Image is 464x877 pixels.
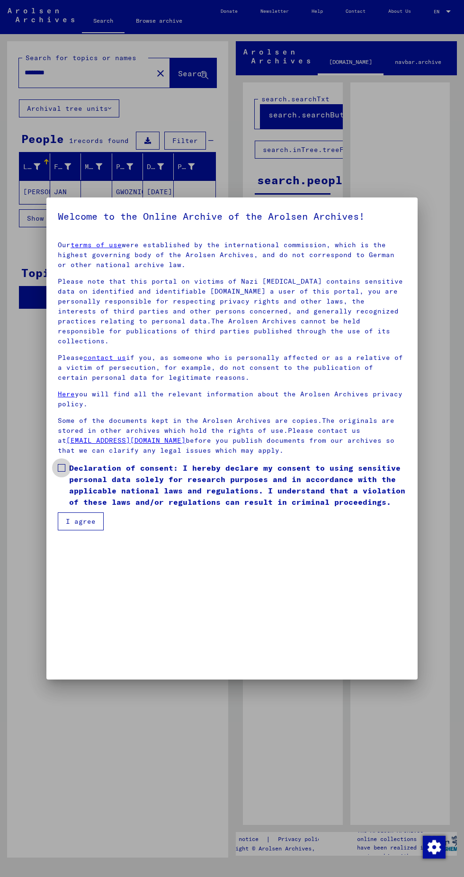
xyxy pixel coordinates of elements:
p: Some of the documents kept in the Arolsen Archives are copies.The originals are stored in other a... [58,416,406,456]
h5: Welcome to the Online Archive of the Arolsen Archives! [58,209,406,224]
p: Please if you, as someone who is personally affected or as a relative of a victim of persecution,... [58,353,406,383]
a: terms of use [71,241,122,249]
p: Our were established by the international commission, which is the highest governing body of the ... [58,240,406,270]
img: Change consent [423,836,446,859]
span: Declaration of consent: I hereby declare my consent to using sensitive personal data solely for r... [69,462,406,508]
p: you will find all the relevant information about the Arolsen Archives privacy policy. [58,389,406,409]
p: Please note that this portal on victims of Nazi [MEDICAL_DATA] contains sensitive data on identif... [58,277,406,346]
button: I agree [58,512,104,530]
a: Here [58,390,75,398]
a: contact us [83,353,126,362]
a: [EMAIL_ADDRESS][DOMAIN_NAME] [66,436,186,445]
